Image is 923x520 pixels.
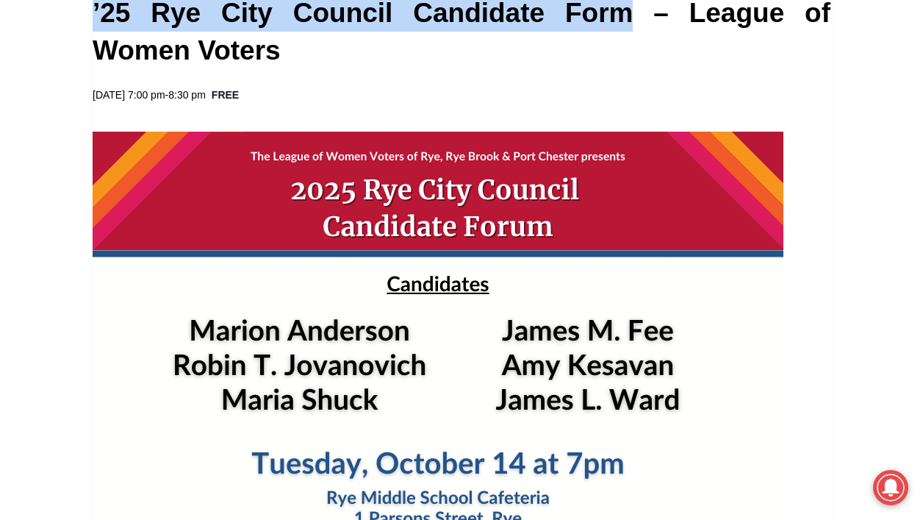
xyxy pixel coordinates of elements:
span: Free [212,87,239,104]
a: Intern @ [DOMAIN_NAME] [353,143,712,183]
div: "At the 10am stand-up meeting, each intern gets a chance to take [PERSON_NAME] and the other inte... [371,1,694,143]
span: [DATE] 7:00 pm [93,89,165,101]
h2: - [93,87,206,104]
span: Intern @ [DOMAIN_NAME] [384,146,681,179]
span: 8:30 pm [168,89,206,101]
